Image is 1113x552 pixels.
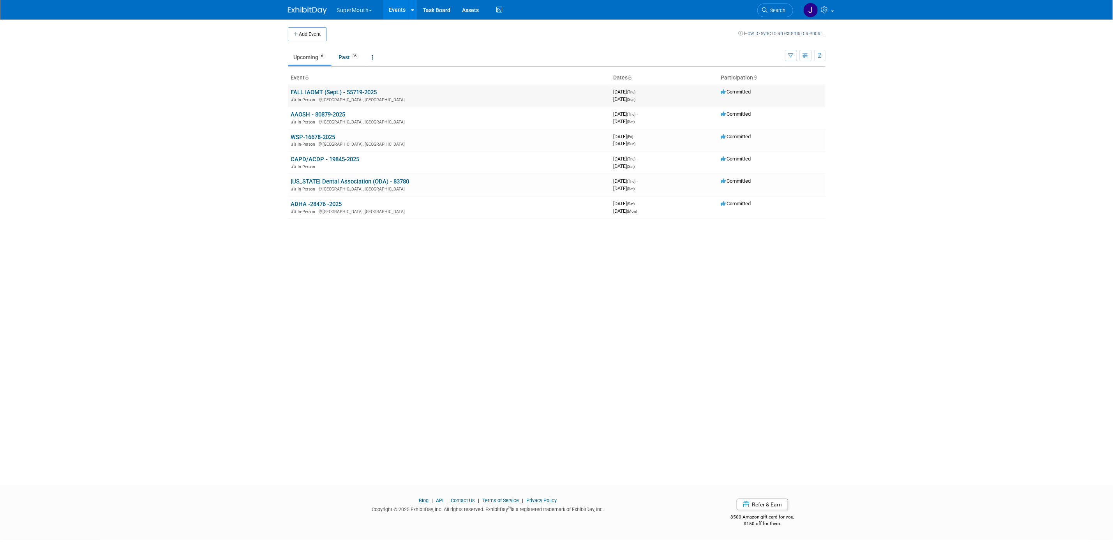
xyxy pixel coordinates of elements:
a: Contact Us [451,497,475,503]
span: [DATE] [614,118,635,124]
a: Search [757,4,793,17]
span: [DATE] [614,89,638,95]
a: Sort by Event Name [305,74,309,81]
th: Participation [718,71,825,85]
a: Terms of Service [482,497,519,503]
span: | [430,497,435,503]
img: ExhibitDay [288,7,327,14]
div: [GEOGRAPHIC_DATA], [GEOGRAPHIC_DATA] [291,208,607,214]
span: (Sun) [627,97,636,102]
span: [DATE] [614,141,636,146]
span: - [637,111,638,117]
img: In-Person Event [291,164,296,168]
span: | [476,497,481,503]
img: In-Person Event [291,97,296,101]
span: (Sat) [627,187,635,191]
span: (Sat) [627,120,635,124]
span: (Thu) [627,157,636,161]
img: In-Person Event [291,187,296,190]
a: FALL IAOMT (Sept.) - 55719-2025 [291,89,377,96]
button: Add Event [288,27,327,41]
span: Committed [721,111,751,117]
span: (Thu) [627,112,636,116]
span: 6 [319,53,326,59]
img: In-Person Event [291,142,296,146]
a: How to sync to an external calendar... [739,30,825,36]
a: [US_STATE] Dental Association (ODA) - 83780 [291,178,409,185]
span: Committed [721,134,751,139]
span: | [444,497,450,503]
a: Past36 [333,50,365,65]
img: In-Person Event [291,120,296,123]
a: Blog [419,497,429,503]
span: In-Person [298,187,318,192]
span: [DATE] [614,185,635,191]
span: - [636,201,637,206]
a: Privacy Policy [526,497,557,503]
th: Dates [610,71,718,85]
div: $150 off for them. [700,520,825,527]
span: - [637,89,638,95]
a: Sort by Participation Type [753,74,757,81]
span: In-Person [298,164,318,169]
a: Sort by Start Date [628,74,632,81]
div: [GEOGRAPHIC_DATA], [GEOGRAPHIC_DATA] [291,118,607,125]
span: In-Person [298,142,318,147]
div: [GEOGRAPHIC_DATA], [GEOGRAPHIC_DATA] [291,141,607,147]
th: Event [288,71,610,85]
span: [DATE] [614,111,638,117]
span: (Sat) [627,164,635,169]
span: [DATE] [614,96,636,102]
div: $500 Amazon gift card for you, [700,509,825,527]
a: AAOSH - 80879-2025 [291,111,346,118]
span: - [635,134,636,139]
span: (Thu) [627,90,636,94]
span: (Sat) [627,202,635,206]
span: [DATE] [614,178,638,184]
div: [GEOGRAPHIC_DATA], [GEOGRAPHIC_DATA] [291,96,607,102]
span: [DATE] [614,156,638,162]
img: In-Person Event [291,209,296,213]
span: 36 [351,53,359,59]
a: Upcoming6 [288,50,332,65]
span: (Sun) [627,142,636,146]
span: Committed [721,156,751,162]
a: WSP-16678-2025 [291,134,335,141]
span: In-Person [298,97,318,102]
span: | [520,497,525,503]
span: In-Person [298,209,318,214]
span: (Mon) [627,209,637,213]
span: Committed [721,178,751,184]
span: [DATE] [614,134,636,139]
a: API [436,497,443,503]
span: [DATE] [614,201,637,206]
span: - [637,178,638,184]
span: Committed [721,89,751,95]
span: [DATE] [614,208,637,214]
span: - [637,156,638,162]
span: (Fri) [627,135,633,139]
span: In-Person [298,120,318,125]
span: Search [768,7,786,13]
span: [DATE] [614,163,635,169]
img: Justin Newborn [803,3,818,18]
div: Copyright © 2025 ExhibitDay, Inc. All rights reserved. ExhibitDay is a registered trademark of Ex... [288,504,688,513]
span: (Thu) [627,179,636,183]
sup: ® [508,506,511,510]
span: Committed [721,201,751,206]
a: Refer & Earn [737,499,788,510]
a: ADHA -28476 -2025 [291,201,342,208]
a: CAPD/ACDP - 19845-2025 [291,156,360,163]
div: [GEOGRAPHIC_DATA], [GEOGRAPHIC_DATA] [291,185,607,192]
